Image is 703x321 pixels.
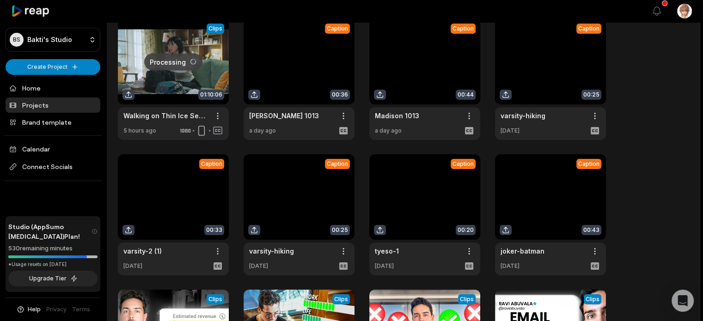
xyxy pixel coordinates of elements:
button: Help [16,305,41,314]
a: varsity-hiking [501,111,545,121]
span: Connect Socials [6,158,100,175]
a: Walking on Thin Ice Season 1 Episode 1 [123,111,208,121]
span: Studio (AppSumo [MEDICAL_DATA]) Plan! [8,222,92,241]
button: Create Project [6,59,100,75]
a: Terms [72,305,90,314]
a: Madison 1013 [375,111,419,121]
p: Bakti's Studio [27,36,72,44]
a: varsity-2 (1) [123,246,162,256]
a: Privacy [46,305,67,314]
a: varsity-hiking [249,246,294,256]
button: Upgrade Tier [8,271,98,286]
a: Brand template [6,115,100,130]
a: Projects [6,97,100,113]
div: 530 remaining minutes [8,244,98,253]
span: Help [28,305,41,314]
a: [PERSON_NAME] 1013 [249,111,319,121]
a: joker-batman [501,246,544,256]
a: tyeso-1 [375,246,399,256]
div: *Usage resets on [DATE] [8,261,98,268]
div: Open Intercom Messenger [672,290,694,312]
a: Calendar [6,141,100,157]
div: BS [10,33,24,47]
a: Home [6,80,100,96]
